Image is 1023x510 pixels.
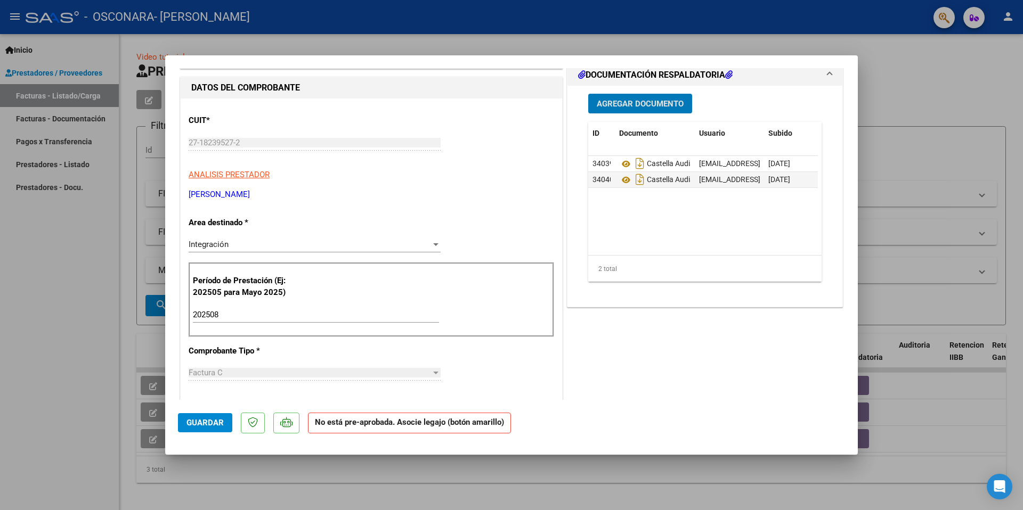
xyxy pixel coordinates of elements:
[189,217,298,229] p: Area destinado *
[189,170,270,179] span: ANALISIS PRESTADOR
[619,160,784,168] span: Castella Audisio Planilla Asistencia [DATE]
[619,176,781,184] span: Castella Audisio Informe Mensual [DATE]
[699,129,725,137] span: Usuario
[695,122,764,145] datatable-header-cell: Usuario
[178,413,232,432] button: Guardar
[987,474,1012,499] div: Open Intercom Messenger
[189,188,554,201] p: [PERSON_NAME]
[633,171,647,188] i: Descargar documento
[633,155,647,172] i: Descargar documento
[768,159,790,168] span: [DATE]
[308,413,511,433] strong: No está pre-aprobada. Asocie legajo (botón amarillo)
[189,368,223,377] span: Factura C
[578,69,733,81] h1: DOCUMENTACIÓN RESPALDATORIA
[699,159,880,168] span: [EMAIL_ADDRESS][DOMAIN_NAME] - [PERSON_NAME]
[619,129,658,137] span: Documento
[768,129,792,137] span: Subido
[592,159,614,168] span: 34039
[189,114,298,127] p: CUIT
[189,399,298,411] p: Punto de Venta
[189,240,229,249] span: Integración
[567,86,842,307] div: DOCUMENTACIÓN RESPALDATORIA
[588,122,615,145] datatable-header-cell: ID
[592,129,599,137] span: ID
[592,175,614,184] span: 34040
[615,122,695,145] datatable-header-cell: Documento
[191,83,300,93] strong: DATOS DEL COMPROBANTE
[817,122,871,145] datatable-header-cell: Acción
[597,99,684,109] span: Agregar Documento
[567,64,842,86] mat-expansion-panel-header: DOCUMENTACIÓN RESPALDATORIA
[588,94,692,113] button: Agregar Documento
[193,275,300,299] p: Período de Prestación (Ej: 202505 para Mayo 2025)
[764,122,817,145] datatable-header-cell: Subido
[189,345,298,357] p: Comprobante Tipo *
[186,418,224,427] span: Guardar
[699,175,880,184] span: [EMAIL_ADDRESS][DOMAIN_NAME] - [PERSON_NAME]
[768,175,790,184] span: [DATE]
[588,256,822,282] div: 2 total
